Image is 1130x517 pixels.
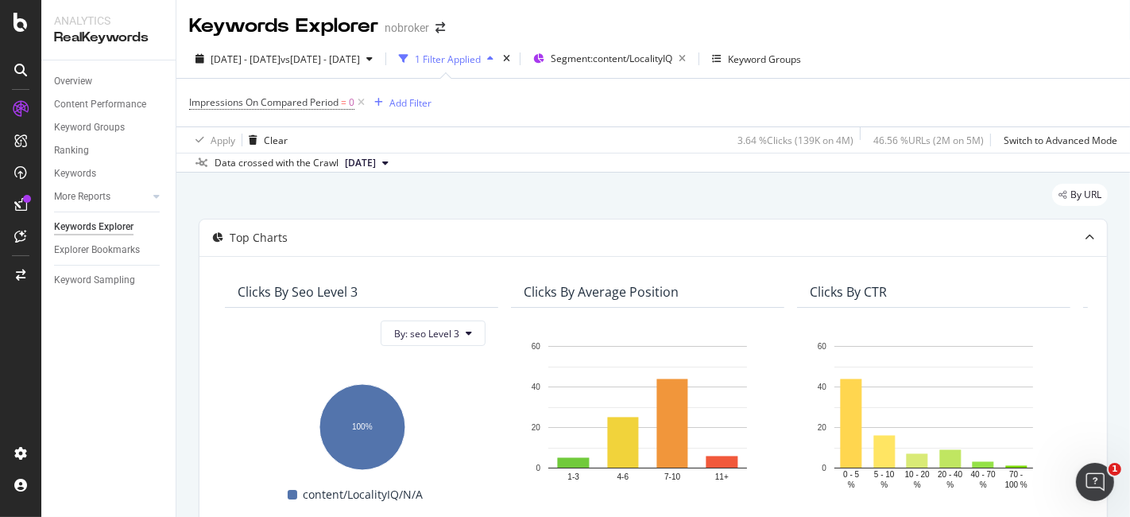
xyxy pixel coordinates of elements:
[946,480,954,489] text: %
[54,73,92,90] div: Overview
[1004,134,1117,147] div: Switch to Advanced Mode
[818,423,827,432] text: 20
[264,134,288,147] div: Clear
[737,134,853,147] div: 3.64 % Clicks ( 139K on 4M )
[54,219,164,235] a: Keywords Explorer
[706,46,807,72] button: Keyword Groups
[54,119,125,136] div: Keyword Groups
[54,242,140,258] div: Explorer Bookmarks
[54,29,163,47] div: RealKeywords
[980,480,987,489] text: %
[189,95,339,109] span: Impressions On Compared Period
[281,52,360,66] span: vs [DATE] - [DATE]
[664,473,680,482] text: 7-10
[848,480,855,489] text: %
[54,165,96,182] div: Keywords
[532,383,541,391] text: 40
[238,284,358,300] div: Clicks By seo Level 3
[385,20,429,36] div: nobroker
[715,473,729,482] text: 11+
[189,13,378,40] div: Keywords Explorer
[381,321,486,346] button: By: seo Level 3
[880,480,888,489] text: %
[536,464,540,472] text: 0
[527,46,692,72] button: Segment:content/LocalityIQ
[524,338,772,491] svg: A chart.
[822,464,826,472] text: 0
[1076,463,1114,501] iframe: Intercom live chat
[230,230,288,246] div: Top Charts
[532,423,541,432] text: 20
[728,52,801,66] div: Keyword Groups
[349,91,354,114] span: 0
[905,471,931,480] text: 10 - 20
[304,485,424,504] span: content/LocalityIQ/N/A
[368,93,431,112] button: Add Filter
[341,95,346,109] span: =
[54,119,164,136] a: Keyword Groups
[215,156,339,170] div: Data crossed with the Crawl
[54,96,164,113] a: Content Performance
[211,52,281,66] span: [DATE] - [DATE]
[435,22,445,33] div: arrow-right-arrow-left
[874,471,895,480] text: 5 - 10
[394,327,459,340] span: By: seo Level 3
[54,189,110,205] div: More Reports
[810,284,887,300] div: Clicks By CTR
[938,471,963,480] text: 20 - 40
[524,284,679,300] div: Clicks By Average Position
[211,134,235,147] div: Apply
[54,219,134,235] div: Keywords Explorer
[971,471,996,480] text: 40 - 70
[54,96,146,113] div: Content Performance
[1070,190,1101,200] span: By URL
[810,338,1058,491] svg: A chart.
[873,134,984,147] div: 46.56 % URLs ( 2M on 5M )
[54,165,164,182] a: Keywords
[54,189,149,205] a: More Reports
[54,142,89,159] div: Ranking
[818,383,827,391] text: 40
[415,52,481,66] div: 1 Filter Applied
[1005,480,1027,489] text: 100 %
[54,73,164,90] a: Overview
[500,51,513,67] div: times
[393,46,500,72] button: 1 Filter Applied
[843,471,859,480] text: 0 - 5
[352,423,373,432] text: 100%
[1009,471,1023,480] text: 70 -
[1109,463,1121,476] span: 1
[997,127,1117,153] button: Switch to Advanced Mode
[54,272,135,289] div: Keyword Sampling
[242,127,288,153] button: Clear
[54,142,164,159] a: Ranking
[567,473,579,482] text: 1-3
[189,127,235,153] button: Apply
[532,342,541,351] text: 60
[389,96,431,110] div: Add Filter
[551,52,672,65] span: Segment: content/LocalityIQ
[1052,184,1108,206] div: legacy label
[914,480,921,489] text: %
[54,242,164,258] a: Explorer Bookmarks
[617,473,629,482] text: 4-6
[238,376,486,472] svg: A chart.
[189,46,379,72] button: [DATE] - [DATE]vs[DATE] - [DATE]
[345,156,376,170] span: 2025 Sep. 1st
[54,13,163,29] div: Analytics
[339,154,395,173] button: [DATE]
[818,342,827,351] text: 60
[54,272,164,289] a: Keyword Sampling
